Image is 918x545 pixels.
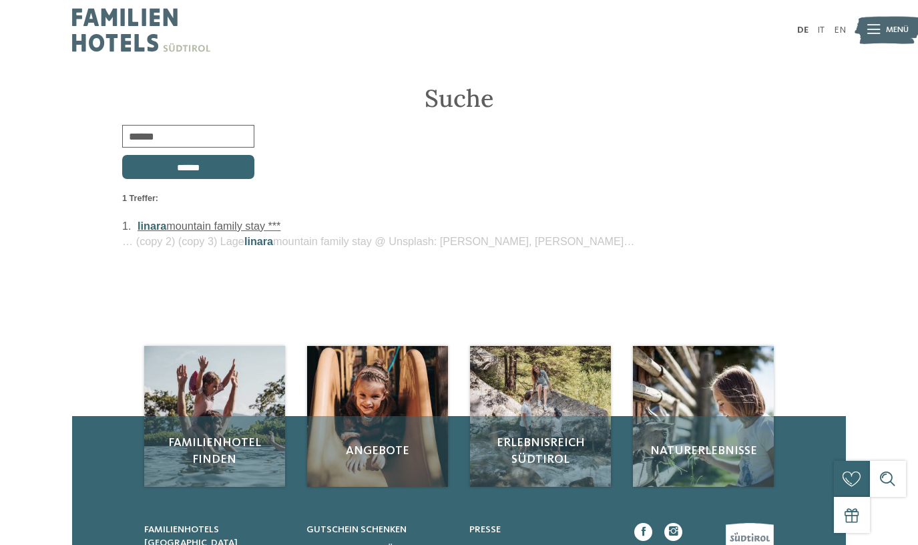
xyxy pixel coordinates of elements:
div: 1 Treffer: [122,193,796,205]
span: Suche [425,83,493,114]
span: Presse [469,525,501,534]
span: Erlebnisreich Südtirol [482,435,598,468]
a: Gutschein schenken [306,523,454,536]
a: Presse [469,523,617,536]
span: Menü [886,24,909,36]
a: Suche Familienhotel finden [144,346,284,486]
img: Suche [470,346,610,486]
img: Suche [144,346,284,486]
span: … (copy 2) (copy 3) Lage mountain family stay @ Unsplash: [PERSON_NAME], [PERSON_NAME]… [122,235,634,247]
span: Gutschein schenken [306,525,407,534]
span: linara [138,220,166,232]
span: linara [244,235,273,247]
img: Suche [307,346,447,486]
a: Suche Erlebnisreich Südtirol [470,346,610,486]
span: 1. [122,220,132,232]
a: EN [834,25,846,35]
a: IT [817,25,825,35]
span: Angebote [319,443,435,460]
a: Suche Naturerlebnisse [633,346,773,486]
a: linaramountain family stay *** [138,220,280,232]
span: Naturerlebnisse [645,443,761,460]
a: Suche Angebote [307,346,447,486]
img: Suche [633,346,773,486]
span: Familienhotel finden [156,435,272,468]
a: DE [797,25,809,35]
